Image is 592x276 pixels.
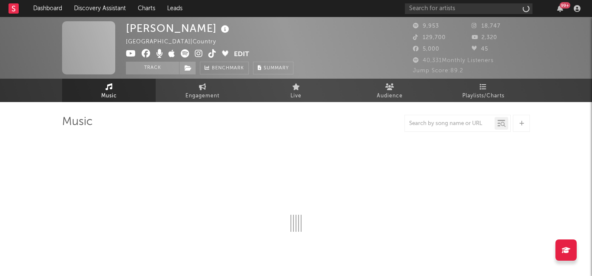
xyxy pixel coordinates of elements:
[126,62,179,74] button: Track
[234,49,249,60] button: Edit
[472,23,501,29] span: 18,747
[249,79,343,102] a: Live
[413,23,439,29] span: 9,953
[413,58,494,63] span: 40,331 Monthly Listeners
[413,46,439,52] span: 5,000
[377,91,403,101] span: Audience
[290,91,302,101] span: Live
[413,68,463,74] span: Jump Score: 89.2
[212,63,244,74] span: Benchmark
[126,21,231,35] div: [PERSON_NAME]
[405,120,495,127] input: Search by song name or URL
[62,79,156,102] a: Music
[560,2,570,9] div: 99 +
[185,91,219,101] span: Engagement
[472,35,497,40] span: 2,320
[557,5,563,12] button: 99+
[462,91,504,101] span: Playlists/Charts
[264,66,289,71] span: Summary
[156,79,249,102] a: Engagement
[405,3,532,14] input: Search for artists
[126,37,226,47] div: [GEOGRAPHIC_DATA] | Country
[253,62,293,74] button: Summary
[343,79,436,102] a: Audience
[101,91,117,101] span: Music
[413,35,446,40] span: 129,700
[436,79,530,102] a: Playlists/Charts
[200,62,249,74] a: Benchmark
[472,46,488,52] span: 45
